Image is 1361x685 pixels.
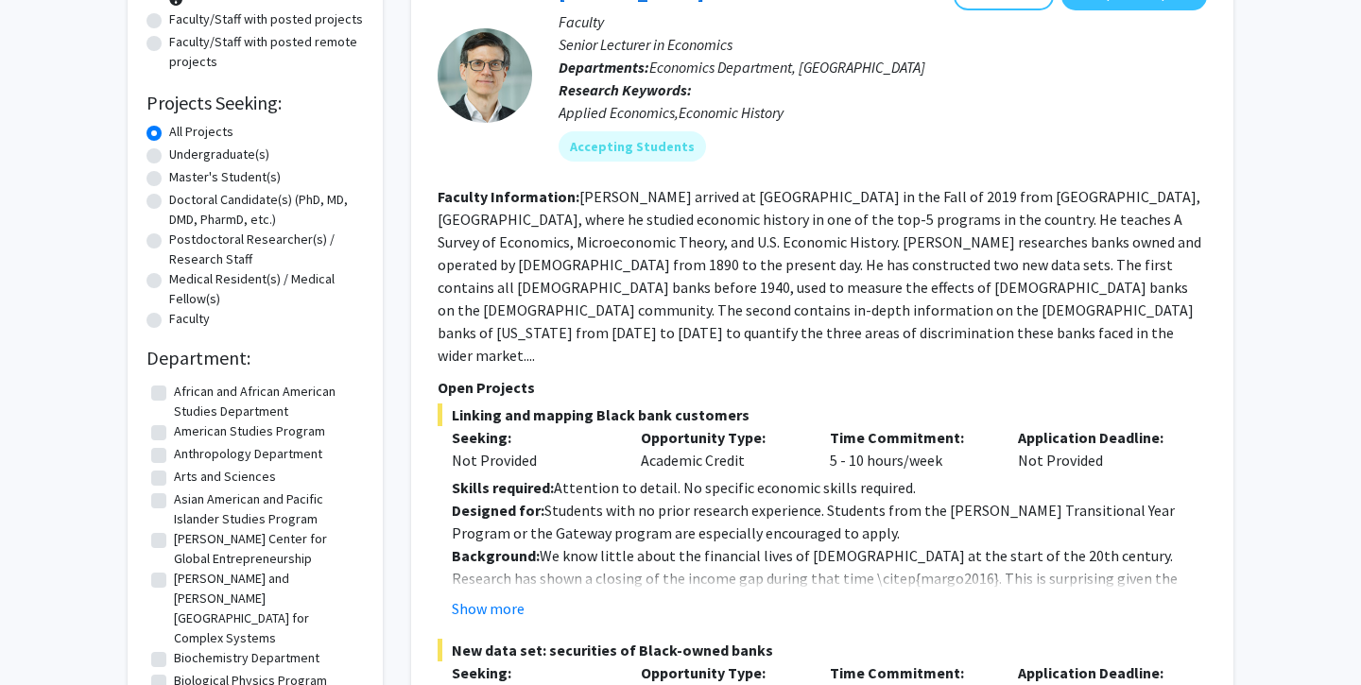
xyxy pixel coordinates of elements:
[649,58,925,77] span: Economics Department, [GEOGRAPHIC_DATA]
[174,529,359,569] label: [PERSON_NAME] Center for Global Entrepreneurship
[169,230,364,269] label: Postdoctoral Researcher(s) / Research Staff
[452,476,1207,499] p: Attention to detail. No specific economic skills required.
[830,426,991,449] p: Time Commitment:
[174,382,359,421] label: African and African American Studies Department
[438,639,1207,661] span: New data set: securities of Black-owned banks
[559,10,1207,33] p: Faculty
[1018,426,1179,449] p: Application Deadline:
[452,597,525,620] button: Show more
[174,421,325,441] label: American Studies Program
[169,9,363,29] label: Faculty/Staff with posted projects
[169,32,364,72] label: Faculty/Staff with posted remote projects
[174,489,359,529] label: Asian American and Pacific Islander Studies Program
[169,122,233,142] label: All Projects
[438,376,1207,399] p: Open Projects
[627,426,816,471] div: Academic Credit
[1018,661,1179,684] p: Application Deadline:
[438,403,1207,426] span: Linking and mapping Black bank customers
[452,449,612,471] div: Not Provided
[438,187,1201,365] fg-read-more: [PERSON_NAME] arrived at [GEOGRAPHIC_DATA] in the Fall of 2019 from [GEOGRAPHIC_DATA], [GEOGRAPHI...
[146,347,364,369] h2: Department:
[174,444,322,464] label: Anthropology Department
[438,187,579,206] b: Faculty Information:
[169,309,210,329] label: Faculty
[559,80,692,99] b: Research Keywords:
[641,661,801,684] p: Opportunity Type:
[174,648,319,668] label: Biochemistry Department
[559,33,1207,56] p: Senior Lecturer in Economics
[452,426,612,449] p: Seeking:
[169,167,281,187] label: Master's Student(s)
[14,600,80,671] iframe: Chat
[559,58,649,77] b: Departments:
[559,101,1207,124] div: Applied Economics,Economic History
[174,569,359,648] label: [PERSON_NAME] and [PERSON_NAME][GEOGRAPHIC_DATA] for Complex Systems
[452,661,612,684] p: Seeking:
[830,661,991,684] p: Time Commitment:
[452,544,1207,658] p: We know little about the financial lives of [DEMOGRAPHIC_DATA] at the start of the 20th century. ...
[169,145,269,164] label: Undergraduate(s)
[559,131,706,162] mat-chip: Accepting Students
[452,501,544,520] strong: Designed for:
[641,426,801,449] p: Opportunity Type:
[174,467,276,487] label: Arts and Sciences
[452,499,1207,544] p: Students with no prior research experience. Students from the [PERSON_NAME] Transitional Year Pro...
[169,190,364,230] label: Doctoral Candidate(s) (PhD, MD, DMD, PharmD, etc.)
[169,269,364,309] label: Medical Resident(s) / Medical Fellow(s)
[452,546,540,565] strong: Background:
[816,426,1005,471] div: 5 - 10 hours/week
[1004,426,1193,471] div: Not Provided
[452,478,554,497] strong: Skills required:
[146,92,364,114] h2: Projects Seeking:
